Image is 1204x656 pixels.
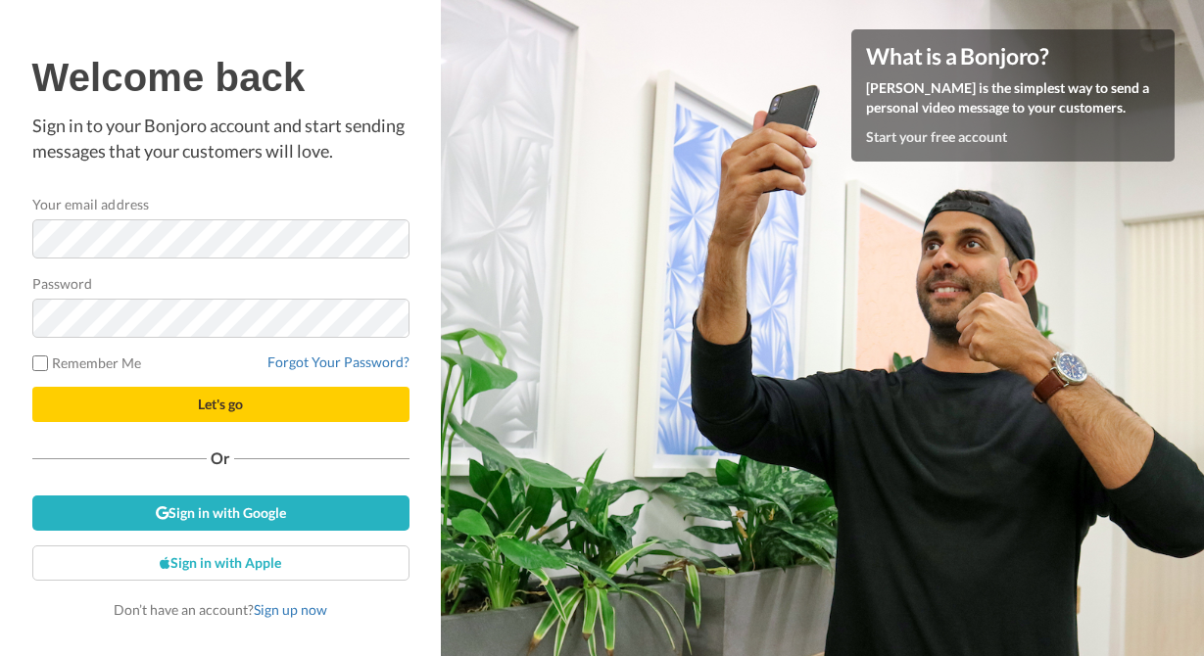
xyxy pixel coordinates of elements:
button: Let's go [32,387,409,422]
a: Forgot Your Password? [267,353,409,370]
span: Or [207,451,234,465]
span: Don’t have an account? [114,601,327,618]
label: Password [32,273,93,294]
p: Sign in to your Bonjoro account and start sending messages that your customers will love. [32,114,409,164]
label: Your email address [32,194,149,214]
h4: What is a Bonjoro? [866,44,1160,69]
a: Sign up now [254,601,327,618]
span: Let's go [198,396,243,412]
h1: Welcome back [32,56,409,99]
label: Remember Me [32,352,142,373]
a: Sign in with Apple [32,545,409,581]
p: [PERSON_NAME] is the simplest way to send a personal video message to your customers. [866,78,1160,117]
input: Remember Me [32,355,48,371]
a: Sign in with Google [32,495,409,531]
a: Start your free account [866,128,1007,145]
